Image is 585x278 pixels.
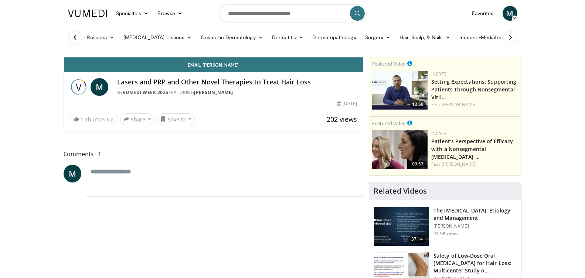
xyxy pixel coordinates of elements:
a: Immune-Mediated [455,30,515,45]
span: 202 views [327,115,357,124]
img: 98b3b5a8-6d6d-4e32-b979-fd4084b2b3f2.png.150x105_q85_crop-smart_upscale.jpg [372,71,428,110]
a: M [64,165,81,182]
h4: Lasers and PRP and Other Novel Therapies to Treat Hair Loss [117,78,357,86]
small: Featured Video [372,120,406,127]
div: Feat. [431,101,518,108]
a: [PERSON_NAME] [442,161,477,167]
span: 1 [81,116,84,123]
a: Cosmetic Dermatology [196,30,267,45]
div: By FEATURING [117,89,357,96]
a: Specialties [112,6,153,21]
a: Hair, Scalp, & Nails [395,30,455,45]
span: Comments 1 [64,149,364,159]
a: [PERSON_NAME] [194,89,233,96]
a: Acne & Rosacea [64,30,119,45]
input: Search topics, interventions [219,4,367,22]
a: Incyte [431,71,447,77]
small: Featured Video [372,60,406,67]
button: Save to [157,113,195,125]
a: 12:50 [372,71,428,110]
a: Surgery [361,30,395,45]
h4: Related Videos [374,187,427,195]
img: 2c48d197-61e9-423b-8908-6c4d7e1deb64.png.150x105_q85_crop-smart_upscale.jpg [372,130,428,169]
a: Vumedi Week 2025 [123,89,169,96]
a: Patient's Perspective of Efficacy with a Nonsegmental [MEDICAL_DATA] … [431,138,513,160]
div: [DATE] [337,100,357,107]
a: Incyte [431,130,447,137]
a: Favorites [467,6,498,21]
button: Share [120,113,154,125]
img: Vumedi Week 2025 [70,78,88,96]
span: 12:50 [410,101,426,108]
img: c5af237d-e68a-4dd3-8521-77b3daf9ece4.150x105_q85_crop-smart_upscale.jpg [374,207,429,246]
a: 1 Thumbs Up [70,114,117,125]
img: VuMedi Logo [68,10,107,17]
a: 09:57 [372,130,428,169]
a: Email [PERSON_NAME] [64,57,363,72]
h3: The [MEDICAL_DATA]: Etiology and Management [433,207,517,222]
a: Dermatopathology [308,30,360,45]
p: 44.9K views [433,231,458,237]
a: Browse [153,6,187,21]
div: Feat. [431,161,518,168]
span: 37:14 [408,235,426,243]
a: [MEDICAL_DATA] Lesions [119,30,197,45]
a: 37:14 The [MEDICAL_DATA]: Etiology and Management [PERSON_NAME] 44.9K views [374,207,517,246]
a: M [91,78,108,96]
span: 09:57 [410,161,426,167]
a: Setting Expectations: Supporting Patients Through Nonsegmental Vitil… [431,78,516,101]
a: Dermatitis [268,30,308,45]
p: [PERSON_NAME] [433,223,517,229]
h3: Safety of Low-Dose Oral [MEDICAL_DATA] for Hair Loss: Multicenter Study o… [433,252,517,274]
a: [PERSON_NAME] [442,101,477,108]
a: M [503,6,517,21]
